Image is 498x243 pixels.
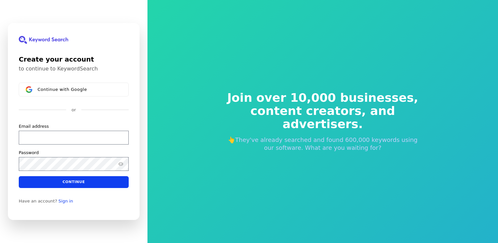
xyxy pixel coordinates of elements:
[223,104,423,131] span: content creators, and advertisers.
[19,176,129,188] button: Continue
[19,123,49,129] label: Email address
[19,83,129,96] button: Sign in with GoogleContinue with Google
[117,160,125,168] button: Show password
[19,199,57,204] span: Have an account?
[26,86,32,93] img: Sign in with Google
[19,36,68,44] img: KeywordSearch
[223,91,423,104] span: Join over 10,000 businesses,
[59,199,73,204] a: Sign in
[19,54,129,64] h1: Create your account
[19,150,39,156] label: Password
[38,87,87,92] span: Continue with Google
[19,66,129,72] p: to continue to KeywordSearch
[71,107,76,113] p: or
[223,136,423,152] p: 👆They've already searched and found 600,000 keywords using our software. What are you waiting for?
